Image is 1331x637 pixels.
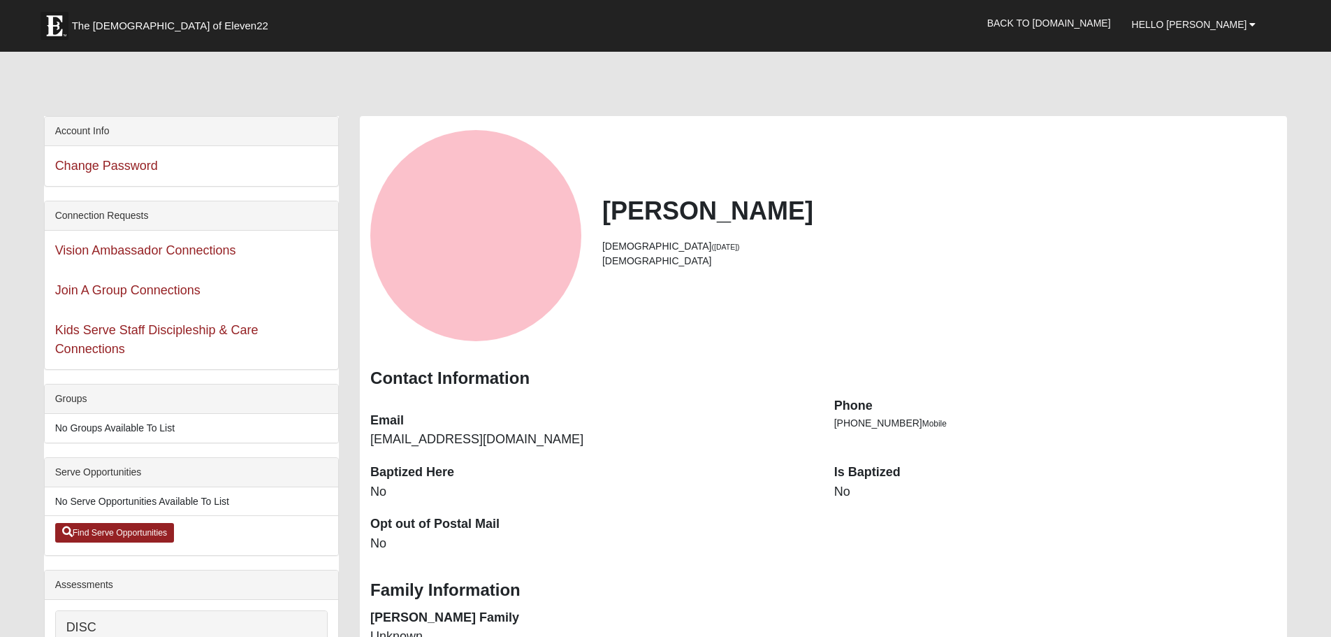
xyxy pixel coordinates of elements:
a: Hello [PERSON_NAME] [1121,7,1267,42]
a: Change Password [55,159,158,173]
a: Vision Ambassador Connections [55,243,236,257]
li: [DEMOGRAPHIC_DATA] [602,254,1277,269]
a: Find Serve Opportunities [55,523,175,543]
h2: [PERSON_NAME] [602,196,1277,226]
dd: No [370,535,813,553]
dt: Opt out of Postal Mail [370,515,813,534]
dt: Phone [834,397,1277,415]
span: The [DEMOGRAPHIC_DATA] of Eleven22 [72,19,268,33]
span: Hello [PERSON_NAME] [1132,19,1247,30]
h3: Contact Information [370,368,1277,389]
div: Account Info [45,117,338,146]
dt: Is Baptized [834,464,1277,482]
li: [PHONE_NUMBER] [834,416,1277,431]
div: Serve Opportunities [45,458,338,487]
a: Kids Serve Staff Discipleship & Care Connections [55,323,259,356]
li: [DEMOGRAPHIC_DATA] [602,239,1277,254]
dd: No [370,483,813,501]
small: ([DATE]) [712,243,740,251]
div: Assessments [45,571,338,600]
dt: [PERSON_NAME] Family [370,609,813,627]
h3: Family Information [370,580,1277,601]
a: The [DEMOGRAPHIC_DATA] of Eleven22 [34,5,313,40]
span: Mobile [922,419,947,429]
img: Eleven22 logo [41,12,68,40]
a: Back to [DOMAIN_NAME] [977,6,1121,41]
div: Connection Requests [45,201,338,231]
li: No Serve Opportunities Available To List [45,487,338,516]
a: View Fullsize Photo [370,130,581,341]
dd: [EMAIL_ADDRESS][DOMAIN_NAME] [370,431,813,449]
a: Join A Group Connections [55,283,201,297]
dt: Email [370,412,813,430]
li: No Groups Available To List [45,414,338,443]
dd: No [834,483,1277,501]
div: Groups [45,385,338,414]
dt: Baptized Here [370,464,813,482]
